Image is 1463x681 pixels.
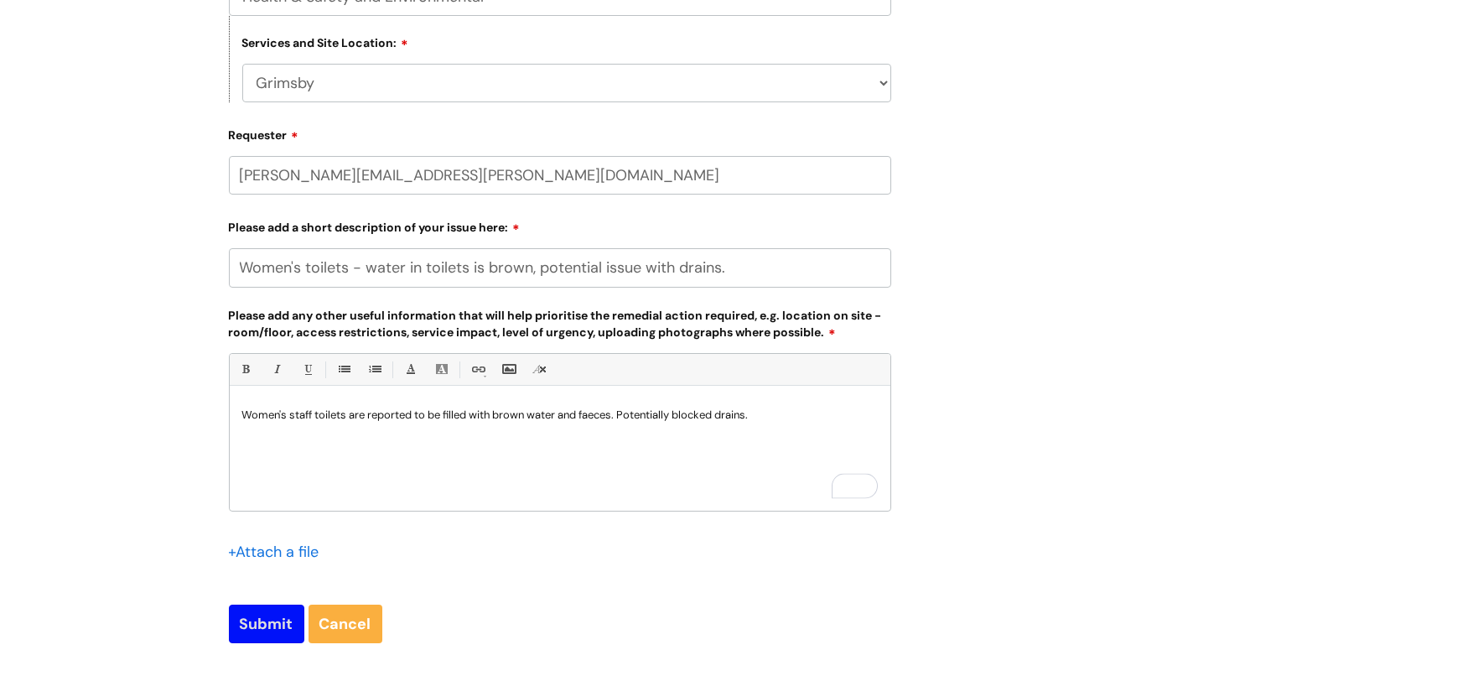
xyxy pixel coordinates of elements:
[229,542,236,562] span: +
[242,34,409,50] label: Services and Site Location:
[529,359,550,380] a: Remove formatting (Ctrl-\)
[498,359,519,380] a: Insert Image...
[229,305,891,340] label: Please add any other useful information that will help prioritise the remedial action required, e...
[242,408,878,423] p: Women's staff toilets are reported to be filled with brown water and faeces. Potentially blocked ...
[229,156,891,195] input: Email
[467,359,488,380] a: Link
[229,122,891,143] label: Requester
[229,605,304,643] input: Submit
[431,359,452,380] a: Back Color
[230,395,890,511] div: To enrich screen reader interactions, please activate Accessibility in Grammarly extension settings
[297,359,318,380] a: Underline(Ctrl-U)
[400,359,421,380] a: Font Color
[364,359,385,380] a: 1. Ordered List (Ctrl-Shift-8)
[266,359,287,380] a: Italic (Ctrl-I)
[309,605,382,643] a: Cancel
[333,359,354,380] a: • Unordered List (Ctrl-Shift-7)
[229,538,329,565] div: Attach a file
[235,359,256,380] a: Bold (Ctrl-B)
[229,215,891,235] label: Please add a short description of your issue here:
